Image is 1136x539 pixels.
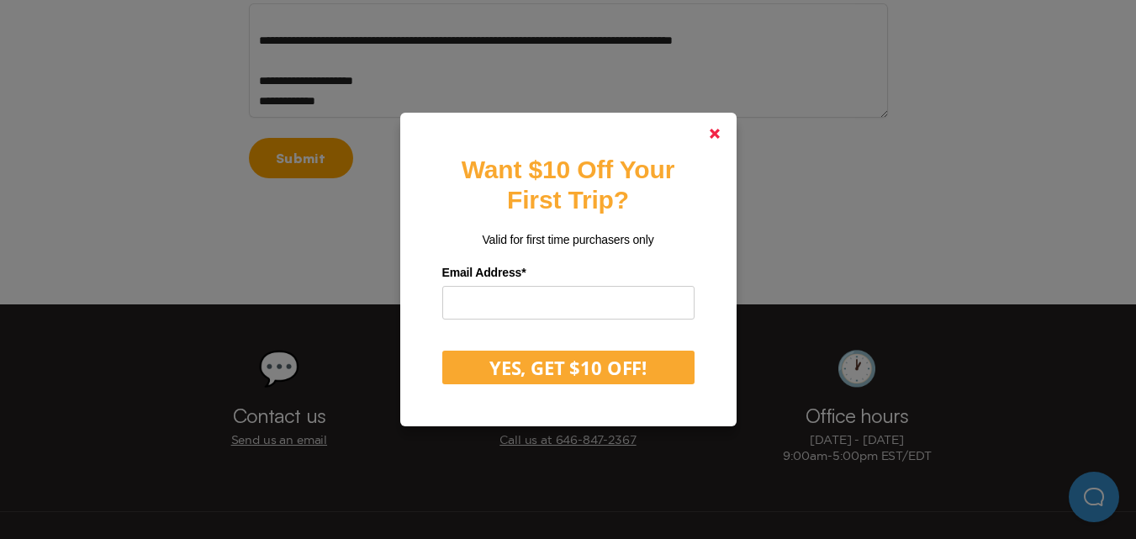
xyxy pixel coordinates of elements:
[462,156,674,214] strong: Want $10 Off Your First Trip?
[442,351,695,384] button: YES, GET $10 OFF!
[695,114,735,154] a: Close
[482,233,653,246] span: Valid for first time purchasers only
[442,260,695,286] label: Email Address
[521,266,526,279] span: Required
